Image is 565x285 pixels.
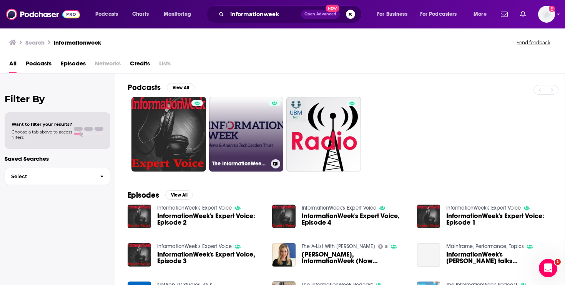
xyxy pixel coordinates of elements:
button: open menu [90,8,128,20]
a: Michael Singer, InformationWeek (Now InternetEvolution) [302,251,408,264]
a: PodcastsView All [128,83,194,92]
a: InformationWeek's Expert Voice [302,205,376,211]
p: Saved Searches [5,155,110,162]
img: Podchaser - Follow, Share and Rate Podcasts [6,7,80,22]
h3: The InformationWeek Podcast [212,160,268,167]
span: 5 [385,245,388,248]
span: Monitoring [164,9,191,20]
img: Michael Singer, InformationWeek (Now InternetEvolution) [272,243,296,267]
img: InformationWeek's Expert Voice: Episode 1 [417,205,440,228]
a: Credits [130,57,150,73]
a: InformationWeek's Expert Voice [157,243,232,250]
input: Search podcasts, credits, & more... [227,8,301,20]
h2: Filter By [5,93,110,105]
span: Select [5,174,94,179]
a: InformationWeek's Expert Voice: Episode 2 [157,213,263,226]
a: InformationWeek's Expert Voice [446,205,521,211]
a: All [9,57,17,73]
button: Select [5,168,110,185]
a: InformationWeek's Expert Voice, Episode 3 [157,251,263,264]
span: InformationWeek's [PERSON_NAME] talks unconferencing [446,251,552,264]
img: InformationWeek's Expert Voice: Episode 2 [128,205,151,228]
a: Mainframe, Performance, Topics [446,243,524,250]
button: Open AdvancedNew [301,10,340,19]
h3: Search [25,39,45,46]
button: Show profile menu [538,6,555,23]
img: InformationWeek's Expert Voice, Episode 3 [128,243,151,267]
button: open menu [468,8,496,20]
a: Show notifications dropdown [498,8,511,21]
button: open menu [158,8,201,20]
a: InformationWeek's Expert Voice, Episode 4 [302,213,408,226]
span: For Podcasters [420,9,457,20]
span: For Business [377,9,407,20]
span: 1 [555,259,561,265]
a: InformationWeek's David Berlind talks unconferencing [417,243,440,267]
span: [PERSON_NAME], InformationWeek (Now InternetEvolution) [302,251,408,264]
a: InformationWeek's Expert Voice [157,205,232,211]
button: Send feedback [514,39,553,46]
a: Podcasts [26,57,52,73]
span: More [474,9,487,20]
a: Episodes [61,57,86,73]
button: View All [167,83,194,92]
span: Networks [95,57,121,73]
a: 5 [378,244,388,249]
svg: Add a profile image [549,6,555,12]
button: View All [165,190,193,200]
span: New [326,5,339,12]
a: EpisodesView All [128,190,193,200]
img: User Profile [538,6,555,23]
span: Lists [159,57,171,73]
a: InformationWeek's David Berlind talks unconferencing [446,251,552,264]
div: Search podcasts, credits, & more... [213,5,369,23]
span: Choose a tab above to access filters. [12,129,72,140]
h2: Podcasts [128,83,161,92]
a: Show notifications dropdown [517,8,529,21]
button: open menu [372,8,417,20]
span: Logged in as systemsteam [538,6,555,23]
iframe: Intercom live chat [539,259,557,277]
span: Open Advanced [304,12,336,16]
a: Charts [127,8,153,20]
a: The A-List With Jennifer Neeley [302,243,375,250]
a: The InformationWeek Podcast [209,97,284,172]
img: InformationWeek's Expert Voice, Episode 4 [272,205,296,228]
span: Podcasts [95,9,118,20]
h3: informationweek [54,39,101,46]
span: Charts [132,9,149,20]
a: InformationWeek's Expert Voice: Episode 1 [446,213,552,226]
h2: Episodes [128,190,159,200]
span: Want to filter your results? [12,122,72,127]
button: open menu [415,8,468,20]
